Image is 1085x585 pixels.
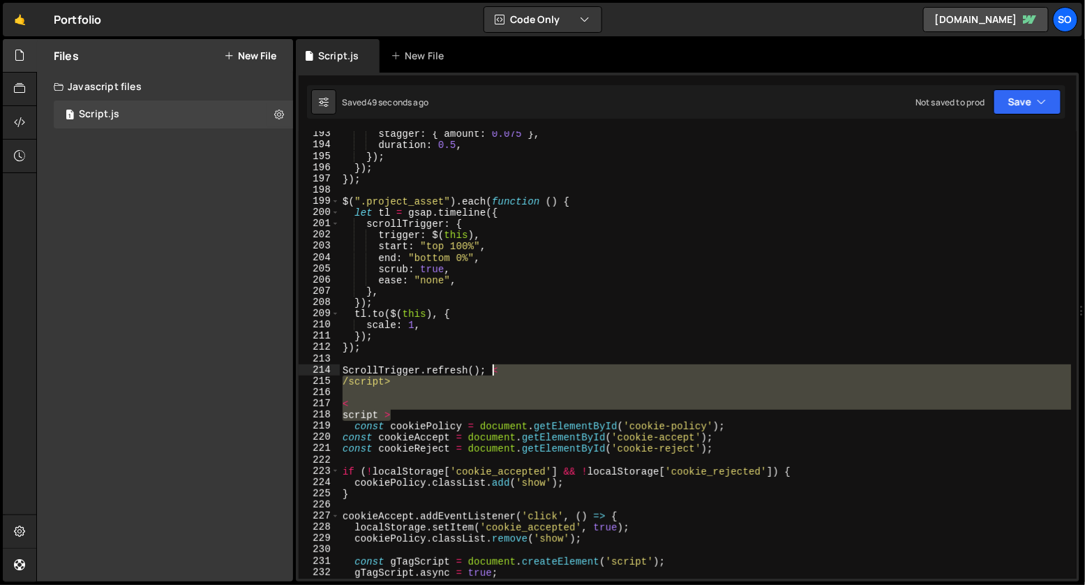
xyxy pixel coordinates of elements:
div: 231 [299,556,340,567]
div: 219 [299,420,340,431]
div: 200 [299,207,340,218]
div: Portfolio [54,11,101,28]
button: Save [994,89,1061,114]
div: 222 [299,454,340,466]
div: 195 [299,151,340,162]
div: 217 [299,398,340,409]
h2: Files [54,48,79,64]
div: 213 [299,353,340,364]
div: 207 [299,286,340,297]
div: 226 [299,499,340,510]
div: 228 [299,521,340,533]
div: 232 [299,567,340,578]
div: 194 [299,139,340,150]
a: [DOMAIN_NAME] [923,7,1049,32]
div: 204 [299,252,340,263]
div: 208 [299,297,340,308]
div: 199 [299,195,340,207]
div: Script.js [79,108,119,121]
div: 210 [299,319,340,330]
div: Script.js [318,49,359,63]
div: 198 [299,184,340,195]
div: 216 [299,387,340,398]
div: 223 [299,466,340,477]
div: 205 [299,263,340,274]
div: 220 [299,431,340,443]
div: 193 [299,128,340,139]
div: 206 [299,274,340,286]
div: 203 [299,240,340,251]
div: 49 seconds ago [367,96,428,108]
div: 229 [299,533,340,544]
div: 225 [299,488,340,499]
div: 201 [299,218,340,229]
div: 196 [299,162,340,173]
button: New File [224,50,276,61]
div: 17018/46708.js [54,101,293,128]
button: Code Only [484,7,601,32]
div: Not saved to prod [915,96,985,108]
div: 221 [299,443,340,454]
div: 214 [299,364,340,376]
div: 230 [299,544,340,555]
a: SO [1053,7,1078,32]
div: 218 [299,409,340,420]
a: 🤙 [3,3,37,36]
div: 224 [299,477,340,488]
div: 215 [299,376,340,387]
div: 202 [299,229,340,240]
div: 197 [299,173,340,184]
div: 227 [299,510,340,521]
div: 212 [299,341,340,353]
div: 211 [299,330,340,341]
div: Javascript files [37,73,293,101]
div: Saved [342,96,428,108]
div: New File [391,49,449,63]
div: 209 [299,308,340,319]
span: 1 [66,110,74,121]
